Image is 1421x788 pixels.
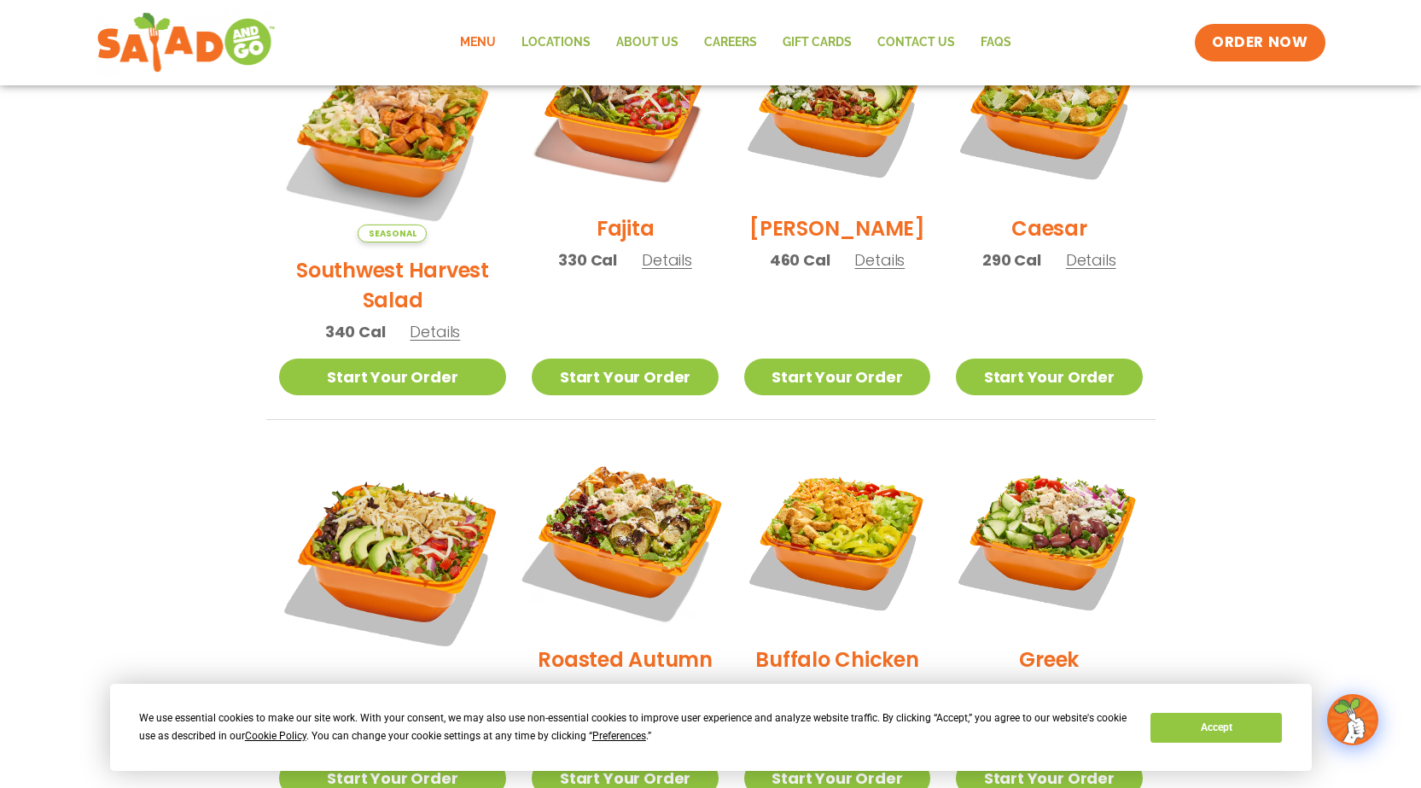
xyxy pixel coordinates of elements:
img: wpChatIcon [1329,696,1377,744]
span: Details [854,249,905,271]
div: We use essential cookies to make our site work. With your consent, we may also use non-essential ... [139,709,1130,745]
span: 330 Cal [558,248,617,271]
span: Details [1066,249,1116,271]
a: Menu [447,23,509,62]
h2: Southwest Harvest Salad [279,255,507,315]
a: Careers [691,23,770,62]
img: Product photo for Greek Salad [956,446,1142,632]
nav: Menu [447,23,1024,62]
a: Locations [509,23,603,62]
span: Seasonal [358,225,427,242]
a: FAQs [968,23,1024,62]
a: Start Your Order [279,359,507,395]
span: ORDER NOW [1212,32,1307,53]
span: 320 Cal [771,680,830,703]
a: Contact Us [865,23,968,62]
span: 460 Cal [770,248,830,271]
a: GIFT CARDS [770,23,865,62]
img: Product photo for Southwest Harvest Salad [279,15,507,242]
a: Start Your Order [744,359,930,395]
span: Details [410,321,460,342]
span: 470 Cal [557,680,618,703]
h2: Fajita [597,213,655,243]
h2: Roasted Autumn [538,645,713,674]
span: Details [642,249,692,271]
img: new-SAG-logo-768×292 [96,9,277,77]
div: Cookie Consent Prompt [110,684,1312,771]
a: ORDER NOW [1195,24,1325,61]
a: About Us [603,23,691,62]
button: Accept [1150,713,1282,743]
span: Details [853,680,904,702]
span: Details [1066,680,1116,702]
img: Product photo for Fajita Salad [532,15,718,201]
img: Product photo for Caesar Salad [956,15,1142,201]
img: Product photo for BBQ Ranch Salad [279,446,507,674]
h2: [PERSON_NAME] [749,213,925,243]
span: 260 Cal [982,680,1041,703]
a: Start Your Order [532,359,718,395]
span: 340 Cal [325,320,386,343]
h2: Greek [1019,645,1079,674]
span: 290 Cal [982,248,1041,271]
h2: Buffalo Chicken [755,645,918,674]
img: Product photo for Roasted Autumn Salad [515,429,734,648]
a: Start Your Order [956,359,1142,395]
img: Product photo for Cobb Salad [744,15,930,201]
span: Preferences [592,730,646,742]
h2: Caesar [1011,213,1087,243]
img: Product photo for Buffalo Chicken Salad [744,446,930,632]
span: Cookie Policy [245,730,306,742]
span: Details [643,680,693,702]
